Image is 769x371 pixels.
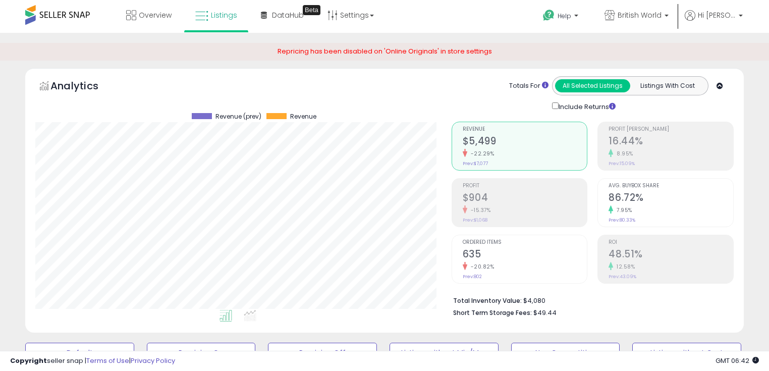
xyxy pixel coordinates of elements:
span: Revenue (prev) [215,113,261,120]
i: Get Help [542,9,555,22]
span: $49.44 [533,308,557,317]
a: Privacy Policy [131,356,175,365]
div: Tooltip anchor [303,5,320,15]
h2: 86.72% [609,192,733,205]
a: Terms of Use [86,356,129,365]
span: ROI [609,240,733,245]
span: Profit [463,183,587,189]
small: Prev: 80.33% [609,217,635,223]
h2: $904 [463,192,587,205]
h2: 16.44% [609,135,733,149]
h2: 48.51% [609,248,733,262]
span: Help [558,12,571,20]
button: Listings With Cost [630,79,705,92]
span: Overview [139,10,172,20]
span: Ordered Items [463,240,587,245]
small: -15.37% [467,206,491,214]
a: Help [535,2,588,33]
small: -22.29% [467,150,495,157]
span: DataHub [272,10,304,20]
strong: Copyright [10,356,47,365]
span: Listings [211,10,237,20]
small: Prev: $1,068 [463,217,487,223]
h5: Analytics [50,79,118,95]
small: Prev: 802 [463,274,482,280]
li: $4,080 [453,294,726,306]
span: Profit [PERSON_NAME] [609,127,733,132]
span: 2025-10-11 06:42 GMT [716,356,759,365]
span: Hi [PERSON_NAME] [698,10,736,20]
span: Repricing has been disabled on 'Online Originals' in store settings [278,46,492,56]
small: 8.95% [613,150,633,157]
span: Revenue [463,127,587,132]
div: seller snap | | [10,356,175,366]
span: Avg. Buybox Share [609,183,733,189]
b: Total Inventory Value: [453,296,522,305]
h2: $5,499 [463,135,587,149]
small: Prev: $7,077 [463,161,488,167]
h2: 635 [463,248,587,262]
button: All Selected Listings [555,79,630,92]
div: Include Returns [544,100,628,112]
span: Revenue [290,113,316,120]
small: Prev: 15.09% [609,161,635,167]
small: 7.95% [613,206,632,214]
b: Short Term Storage Fees: [453,308,532,317]
span: British World [618,10,662,20]
div: Totals For [509,81,548,91]
small: 12.58% [613,263,635,271]
a: Hi [PERSON_NAME] [685,10,743,33]
small: Prev: 43.09% [609,274,636,280]
small: -20.82% [467,263,495,271]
